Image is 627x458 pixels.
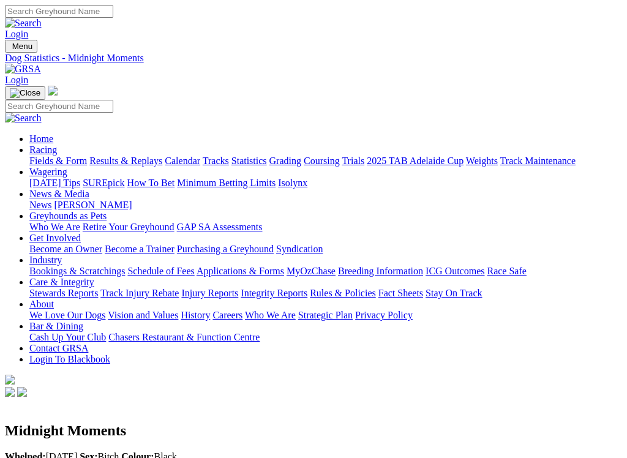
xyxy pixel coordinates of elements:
a: Login To Blackbook [29,354,110,364]
a: SUREpick [83,178,124,188]
a: GAP SA Assessments [177,222,263,232]
a: Become a Trainer [105,244,175,254]
a: Dog Statistics - Midnight Moments [5,53,622,64]
a: Weights [466,156,498,166]
a: Bookings & Scratchings [29,266,125,276]
a: MyOzChase [287,266,336,276]
img: Close [10,88,40,98]
input: Search [5,100,113,113]
a: Get Involved [29,233,81,243]
a: [DATE] Tips [29,178,80,188]
h2: Midnight Moments [5,422,622,439]
a: Race Safe [487,266,526,276]
a: Careers [212,310,242,320]
a: Grading [269,156,301,166]
a: ICG Outcomes [426,266,484,276]
a: Minimum Betting Limits [177,178,276,188]
a: How To Bet [127,178,175,188]
a: We Love Our Dogs [29,310,105,320]
a: Stewards Reports [29,288,98,298]
a: Track Maintenance [500,156,576,166]
a: Wagering [29,167,67,177]
a: Calendar [165,156,200,166]
a: Racing [29,145,57,155]
a: Chasers Restaurant & Function Centre [108,332,260,342]
a: Strategic Plan [298,310,353,320]
a: Statistics [231,156,267,166]
div: Racing [29,156,622,167]
a: Fact Sheets [378,288,423,298]
a: About [29,299,54,309]
a: Login [5,75,28,85]
button: Toggle navigation [5,86,45,100]
a: Injury Reports [181,288,238,298]
a: History [181,310,210,320]
a: Results & Replays [89,156,162,166]
a: Tracks [203,156,229,166]
a: News & Media [29,189,89,199]
a: Login [5,29,28,39]
a: Home [29,133,53,144]
img: GRSA [5,64,41,75]
div: Bar & Dining [29,332,622,343]
a: Care & Integrity [29,277,94,287]
a: Rules & Policies [310,288,376,298]
div: Wagering [29,178,622,189]
a: Contact GRSA [29,343,88,353]
a: Schedule of Fees [127,266,194,276]
input: Search [5,5,113,18]
a: Bar & Dining [29,321,83,331]
a: Purchasing a Greyhound [177,244,274,254]
a: Become an Owner [29,244,102,254]
a: Track Injury Rebate [100,288,179,298]
img: facebook.svg [5,387,15,397]
img: logo-grsa-white.png [48,86,58,96]
div: Care & Integrity [29,288,622,299]
a: [PERSON_NAME] [54,200,132,210]
img: Search [5,18,42,29]
a: Who We Are [245,310,296,320]
div: Greyhounds as Pets [29,222,622,233]
a: News [29,200,51,210]
a: Retire Your Greyhound [83,222,175,232]
img: Search [5,113,42,124]
a: Greyhounds as Pets [29,211,107,221]
a: Privacy Policy [355,310,413,320]
a: Applications & Forms [197,266,284,276]
div: Industry [29,266,622,277]
a: Coursing [304,156,340,166]
a: Stay On Track [426,288,482,298]
a: Syndication [276,244,323,254]
img: logo-grsa-white.png [5,375,15,385]
a: Cash Up Your Club [29,332,106,342]
a: Integrity Reports [241,288,307,298]
a: Trials [342,156,364,166]
button: Toggle navigation [5,40,37,53]
div: News & Media [29,200,622,211]
a: Industry [29,255,62,265]
img: twitter.svg [17,387,27,397]
div: About [29,310,622,321]
div: Get Involved [29,244,622,255]
a: Who We Are [29,222,80,232]
a: Breeding Information [338,266,423,276]
a: Vision and Values [108,310,178,320]
a: Isolynx [278,178,307,188]
span: Menu [12,42,32,51]
a: 2025 TAB Adelaide Cup [367,156,464,166]
a: Fields & Form [29,156,87,166]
